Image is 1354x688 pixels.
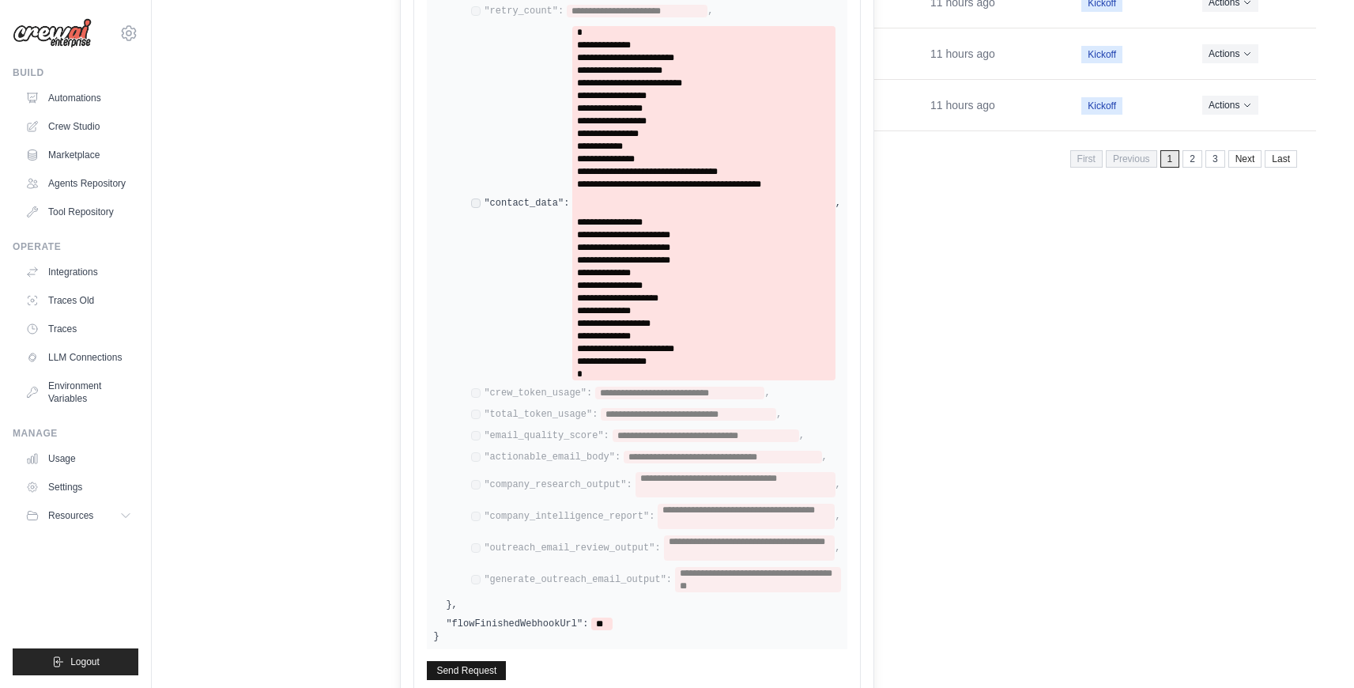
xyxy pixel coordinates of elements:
[1081,97,1122,115] span: Kickoff
[19,142,138,168] a: Marketplace
[764,387,770,399] span: ,
[446,618,588,630] label: "flowFinishedWebhookUrl":
[1160,150,1180,168] span: 1
[1081,46,1122,63] span: Kickoff
[1265,150,1297,168] a: Last
[484,197,569,210] label: "contact_data":
[1070,150,1103,168] span: First
[484,542,660,554] label: "outreach_email_review_output":
[19,85,138,111] a: Automations
[19,503,138,528] button: Resources
[19,345,138,370] a: LLM Connections
[19,114,138,139] a: Crew Studio
[835,510,840,523] span: ,
[799,429,805,442] span: ,
[484,5,564,17] label: "retry_count":
[19,316,138,342] a: Traces
[13,240,138,253] div: Operate
[835,542,840,554] span: ,
[427,661,506,680] button: Send Request
[930,99,995,112] time: September 21, 2025 at 23:26 CDT
[19,446,138,471] a: Usage
[13,427,138,440] div: Manage
[19,474,138,500] a: Settings
[835,197,841,210] span: ,
[13,18,92,48] img: Logo
[484,408,598,421] label: "total_token_usage":
[1182,150,1202,168] a: 2
[19,373,138,411] a: Environment Variables
[433,631,439,642] span: }
[484,573,672,586] label: "generate_outreach_email_output":
[1106,150,1157,168] span: Previous
[19,259,138,285] a: Integrations
[70,656,100,668] span: Logout
[1070,150,1297,168] nav: Pagination
[19,171,138,196] a: Agents Repository
[13,66,138,79] div: Build
[19,288,138,313] a: Traces Old
[48,509,93,522] span: Resources
[1205,150,1225,168] a: 3
[19,199,138,225] a: Tool Repository
[484,478,632,491] label: "company_research_output":
[484,387,592,399] label: "crew_token_usage":
[452,599,458,611] span: ,
[707,5,713,17] span: ,
[930,47,995,60] time: September 21, 2025 at 23:26 CDT
[1202,96,1258,115] button: Actions for execution
[446,599,451,611] span: }
[1228,150,1262,168] a: Next
[1275,612,1354,688] iframe: Chat Widget
[822,451,828,463] span: ,
[484,429,609,442] label: "email_quality_score":
[484,451,620,463] label: "actionable_email_body":
[835,478,841,491] span: ,
[776,408,782,421] span: ,
[484,510,654,523] label: "company_intelligence_report":
[13,648,138,675] button: Logout
[1202,44,1258,63] button: Actions for execution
